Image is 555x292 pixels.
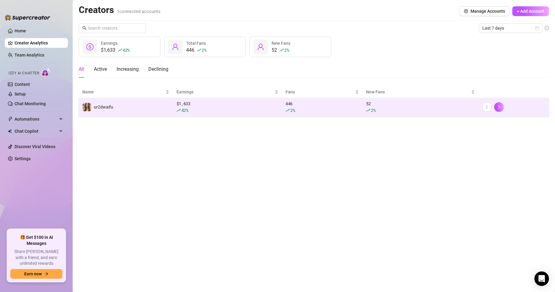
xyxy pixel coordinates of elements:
span: Earn now [24,271,42,276]
span: New Fans [272,41,290,46]
a: Discover Viral Videos [15,144,55,149]
div: Active [94,66,107,73]
span: rise [366,108,370,112]
button: Manage Accounts [459,6,510,16]
span: thunderbolt [8,117,13,122]
a: Home [15,28,26,33]
span: Fans [286,89,354,95]
span: ur2dwaifu [94,105,113,109]
input: Search creators [88,25,137,31]
span: 42 % [181,107,188,113]
span: Earnings [177,89,273,95]
span: calendar [535,26,539,30]
div: 446 [286,100,359,114]
span: 2 % [202,47,206,53]
span: Izzy AI Chatter [8,70,39,76]
img: AI Chatter [41,68,51,77]
a: Team Analytics [15,53,44,57]
span: 42 % [123,47,130,53]
div: 52 [272,47,290,54]
img: ur2dwaifu [83,103,91,111]
span: rise [118,48,122,52]
div: All [79,66,84,73]
div: $1,633 [101,47,130,54]
a: Setup [15,92,26,96]
span: Name [82,89,164,95]
span: 1 connected accounts [117,9,160,14]
a: Creator Analytics [15,38,63,48]
div: Declining [148,66,168,73]
span: dollar-circle [86,43,94,50]
span: arrow-right [44,272,48,276]
span: user [257,43,264,50]
div: 52 [366,100,475,114]
a: Chat Monitoring [15,101,46,106]
button: Earn nowarrow-right [10,269,62,279]
span: rise [177,108,181,112]
span: setting [464,9,468,13]
span: user [172,43,179,50]
span: New Fans [366,89,470,95]
th: Earnings [173,86,282,98]
th: Fans [282,86,362,98]
div: 446 [186,47,206,54]
span: 2 % [290,107,295,113]
span: Share [PERSON_NAME] with a friend, and earn unlimited rewards [10,249,62,267]
span: Chat Copilot [15,126,58,136]
span: Manage Accounts [471,9,505,14]
span: Automations [15,114,58,124]
span: 🎁 Get $100 in AI Messages [10,235,62,246]
span: rise [279,48,284,52]
img: Chat Copilot [8,129,12,133]
span: 2 % [371,107,375,113]
span: rise [197,48,201,52]
span: search [82,26,87,30]
span: Last 7 days [482,24,539,33]
span: Earnings [101,41,117,46]
span: + Add Account [517,9,544,14]
th: Name [79,86,173,98]
h2: Creators [79,4,160,16]
span: Total Fans [186,41,206,46]
button: right [494,102,504,112]
a: Settings [15,156,31,161]
div: $ 1,633 [177,100,278,114]
span: more [485,105,489,109]
button: + Add Account [512,6,549,16]
span: 2 % [284,47,289,53]
th: New Fans [362,86,478,98]
img: logo-BBDzfeDw.svg [5,15,50,21]
a: Content [15,82,30,87]
span: rise [286,108,290,112]
div: Open Intercom Messenger [534,271,549,286]
div: Increasing [117,66,139,73]
span: right [497,105,501,109]
span: info-circle [545,26,549,30]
